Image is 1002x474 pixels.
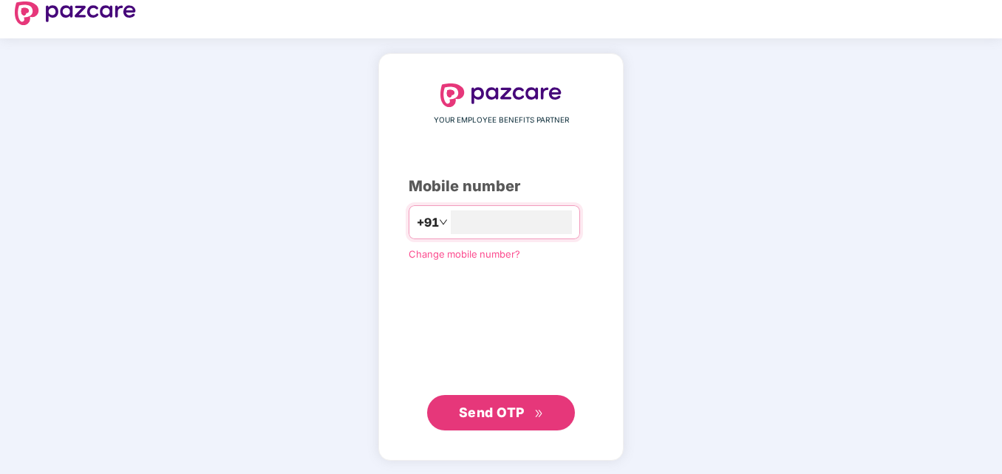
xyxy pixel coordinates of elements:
[439,218,448,227] span: down
[15,1,136,25] img: logo
[427,395,575,430] button: Send OTPdouble-right
[409,175,593,198] div: Mobile number
[417,213,439,232] span: +91
[434,114,569,126] span: YOUR EMPLOYEE BENEFITS PARTNER
[459,405,525,420] span: Send OTP
[440,83,562,107] img: logo
[534,409,544,419] span: double-right
[409,248,520,260] a: Change mobile number?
